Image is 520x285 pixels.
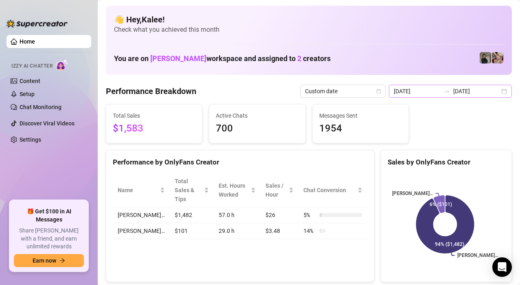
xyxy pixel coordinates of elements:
[261,223,298,239] td: $3.48
[303,186,356,195] span: Chat Conversion
[303,210,316,219] span: 5 %
[214,207,261,223] td: 57.0 h
[59,258,65,263] span: arrow-right
[56,59,68,71] img: AI Chatter
[376,89,381,94] span: calendar
[106,85,196,97] h4: Performance Breakdown
[443,88,450,94] span: swap-right
[20,136,41,143] a: Settings
[261,207,298,223] td: $26
[33,257,56,264] span: Earn now
[20,91,35,97] a: Setup
[20,120,75,127] a: Discover Viral Videos
[175,177,202,204] span: Total Sales & Tips
[388,157,505,168] div: Sales by OnlyFans Creator
[20,38,35,45] a: Home
[114,14,504,25] h4: 👋 Hey, Kalee !
[113,121,195,136] span: $1,583
[7,20,68,28] img: logo-BBDzfeDw.svg
[214,223,261,239] td: 29.0 h
[303,226,316,235] span: 14 %
[20,78,40,84] a: Content
[297,54,301,63] span: 2
[20,104,61,110] a: Chat Monitoring
[443,88,450,94] span: to
[265,181,287,199] span: Sales / Hour
[219,181,249,199] div: Est. Hours Worked
[14,208,84,224] span: 🎁 Get $100 in AI Messages
[298,173,367,207] th: Chat Conversion
[453,87,500,96] input: End date
[216,121,298,136] span: 700
[11,62,53,70] span: Izzy AI Chatter
[319,111,402,120] span: Messages Sent
[319,121,402,136] span: 1954
[118,186,158,195] span: Name
[261,173,298,207] th: Sales / Hour
[457,252,498,258] text: [PERSON_NAME]…
[394,87,440,96] input: Start date
[170,207,214,223] td: $1,482
[393,191,433,196] text: [PERSON_NAME]…
[480,52,491,64] img: Anna
[305,85,381,97] span: Custom date
[170,223,214,239] td: $101
[113,157,367,168] div: Performance by OnlyFans Creator
[492,52,503,64] img: Anna
[14,254,84,267] button: Earn nowarrow-right
[113,111,195,120] span: Total Sales
[114,25,504,34] span: Check what you achieved this month
[114,54,331,63] h1: You are on workspace and assigned to creators
[113,173,170,207] th: Name
[170,173,214,207] th: Total Sales & Tips
[14,227,84,251] span: Share [PERSON_NAME] with a friend, and earn unlimited rewards
[216,111,298,120] span: Active Chats
[113,223,170,239] td: [PERSON_NAME]…
[113,207,170,223] td: [PERSON_NAME]…
[150,54,206,63] span: [PERSON_NAME]
[492,257,512,277] div: Open Intercom Messenger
